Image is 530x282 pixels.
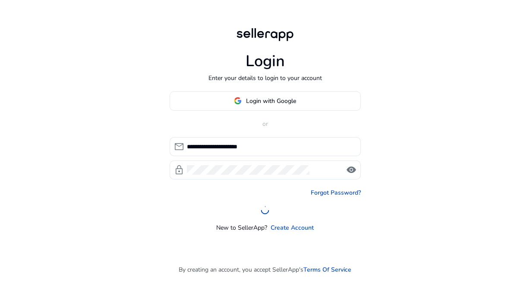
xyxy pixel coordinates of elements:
h1: Login [246,52,285,70]
a: Forgot Password? [311,188,361,197]
img: google-logo.svg [234,97,242,105]
span: mail [174,141,184,152]
span: visibility [346,165,356,175]
p: Enter your details to login to your account [208,74,322,83]
p: New to SellerApp? [216,223,267,232]
a: Terms Of Service [303,265,351,274]
button: Login with Google [170,91,361,111]
a: Create Account [271,223,314,232]
span: lock [174,165,184,175]
span: Login with Google [246,96,296,106]
p: or [170,119,361,128]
